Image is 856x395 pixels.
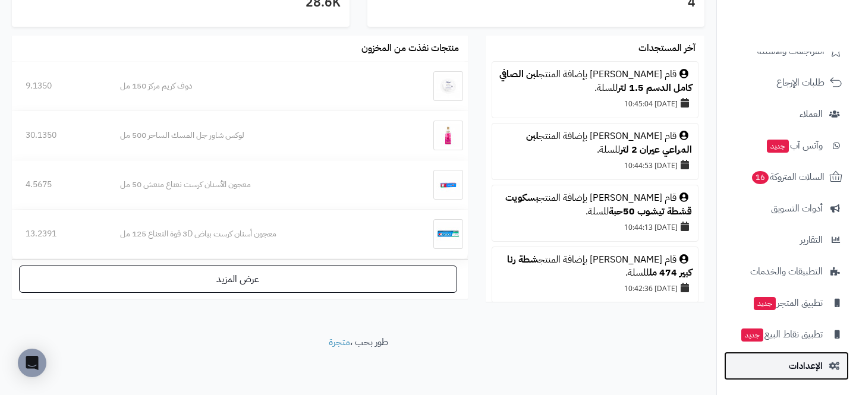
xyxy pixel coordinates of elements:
[498,191,692,219] div: قام [PERSON_NAME] بإضافة المنتج للسلة.
[498,157,692,173] div: [DATE] 10:44:53
[724,257,849,286] a: التطبيقات والخدمات
[498,68,692,95] div: قام [PERSON_NAME] بإضافة المنتج للسلة.
[498,253,692,280] div: قام [PERSON_NAME] بإضافة المنتج للسلة.
[638,43,695,54] h3: آخر المستجدات
[120,179,391,191] div: معجون الأسنان كرست نعناع منعش 50 مل
[498,129,692,157] div: قام [PERSON_NAME] بإضافة المنتج للسلة.
[433,71,463,101] img: دوف كريم مركز 150 مل
[505,191,692,219] a: بسكويت قشطة تيشوب 50حبة
[753,295,823,311] span: تطبيق المتجر
[120,129,391,141] div: لوكس شاور جل المسك الساحر 500 مل
[433,219,463,249] img: معجون أسنان كرست بياض 3D قوة النعناع 125 مل
[498,219,692,235] div: [DATE] 10:44:13
[26,80,93,92] div: 9.1350
[800,232,823,248] span: التقارير
[26,228,93,240] div: 13.2391
[724,194,849,223] a: أدوات التسويق
[752,171,769,184] span: 16
[789,358,823,374] span: الإعدادات
[800,106,823,122] span: العملاء
[26,129,93,141] div: 30.1350
[433,170,463,200] img: معجون الأسنان كرست نعناع منعش 50 مل
[771,200,823,217] span: أدوات التسويق
[18,349,46,377] div: Open Intercom Messenger
[498,280,692,296] div: [DATE] 10:42:36
[750,263,823,280] span: التطبيقات والخدمات
[499,67,692,95] a: لبن الصافي كامل الدسم 1.5 لتر
[724,289,849,317] a: تطبيق المتجرجديد
[361,43,459,54] h3: منتجات نفذت من المخزون
[724,100,849,128] a: العملاء
[724,352,849,380] a: الإعدادات
[724,68,849,97] a: طلبات الإرجاع
[526,129,692,157] a: لبن المراعي عيران 2 لتر
[776,74,824,91] span: طلبات الإرجاع
[767,140,789,153] span: جديد
[329,335,350,349] a: متجرة
[751,169,824,185] span: السلات المتروكة
[741,328,763,342] span: جديد
[766,137,823,154] span: وآتس آب
[724,226,849,254] a: التقارير
[498,95,692,112] div: [DATE] 10:45:04
[724,163,849,191] a: السلات المتروكة16
[507,252,692,280] a: شطة رنا كبير 474 مل
[433,121,463,150] img: لوكس شاور جل المسك الساحر 500 مل
[724,320,849,349] a: تطبيق نقاط البيعجديد
[724,131,849,160] a: وآتس آبجديد
[26,179,93,191] div: 4.5675
[740,326,823,343] span: تطبيق نقاط البيع
[754,297,776,310] span: جديد
[19,266,457,293] a: عرض المزيد
[120,228,391,240] div: معجون أسنان كرست بياض 3D قوة النعناع 125 مل
[120,80,391,92] div: دوف كريم مركز 150 مل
